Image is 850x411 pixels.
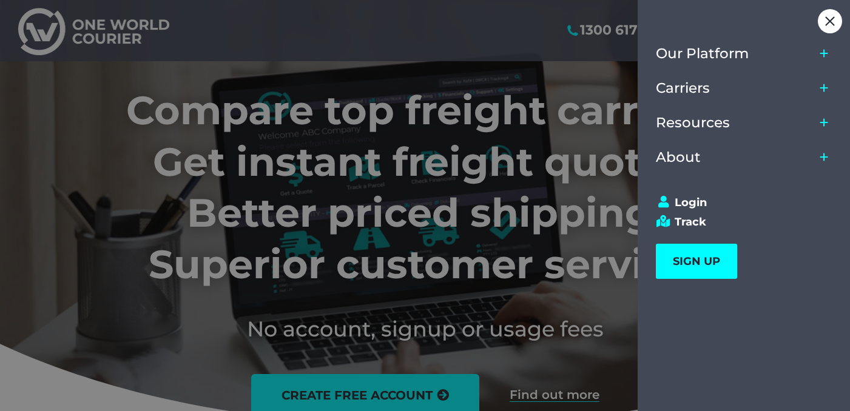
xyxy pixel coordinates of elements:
[656,115,730,131] span: Resources
[656,80,710,96] span: Carriers
[656,45,749,62] span: Our Platform
[656,71,815,105] a: Carriers
[656,105,815,140] a: Resources
[656,244,737,279] a: SIGN UP
[818,9,842,33] div: Close
[656,149,701,165] span: About
[656,215,821,229] a: Track
[656,36,815,71] a: Our Platform
[656,196,821,209] a: Login
[656,140,815,175] a: About
[673,255,720,268] span: SIGN UP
